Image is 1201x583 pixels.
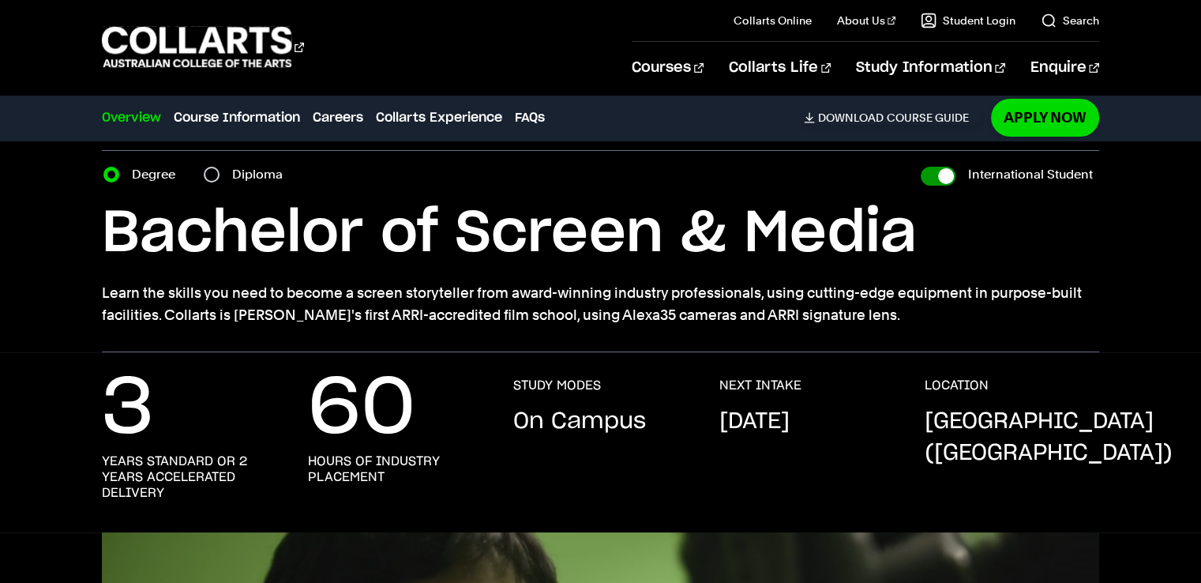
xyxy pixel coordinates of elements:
[632,42,704,94] a: Courses
[376,108,502,127] a: Collarts Experience
[515,108,545,127] a: FAQs
[102,198,1098,269] h1: Bachelor of Screen & Media
[513,378,601,393] h3: STUDY MODES
[308,378,415,441] p: 60
[102,108,161,127] a: Overview
[925,378,989,393] h3: LOCATION
[921,13,1015,28] a: Student Login
[102,24,304,70] div: Go to homepage
[804,111,981,125] a: DownloadCourse Guide
[102,453,276,501] h3: years standard or 2 years accelerated delivery
[313,108,363,127] a: Careers
[968,164,1093,186] label: International Student
[991,99,1099,136] a: Apply Now
[734,13,812,28] a: Collarts Online
[102,378,154,441] p: 3
[818,111,884,125] span: Download
[513,406,646,438] p: On Campus
[925,406,1173,469] p: [GEOGRAPHIC_DATA] ([GEOGRAPHIC_DATA])
[1030,42,1099,94] a: Enquire
[837,13,895,28] a: About Us
[1041,13,1099,28] a: Search
[232,164,292,186] label: Diploma
[174,108,300,127] a: Course Information
[729,42,831,94] a: Collarts Life
[132,164,185,186] label: Degree
[308,453,482,485] h3: hours of industry placement
[719,406,790,438] p: [DATE]
[102,282,1098,326] p: Learn the skills you need to become a screen storyteller from award-winning industry professional...
[719,378,801,393] h3: NEXT INTAKE
[856,42,1004,94] a: Study Information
